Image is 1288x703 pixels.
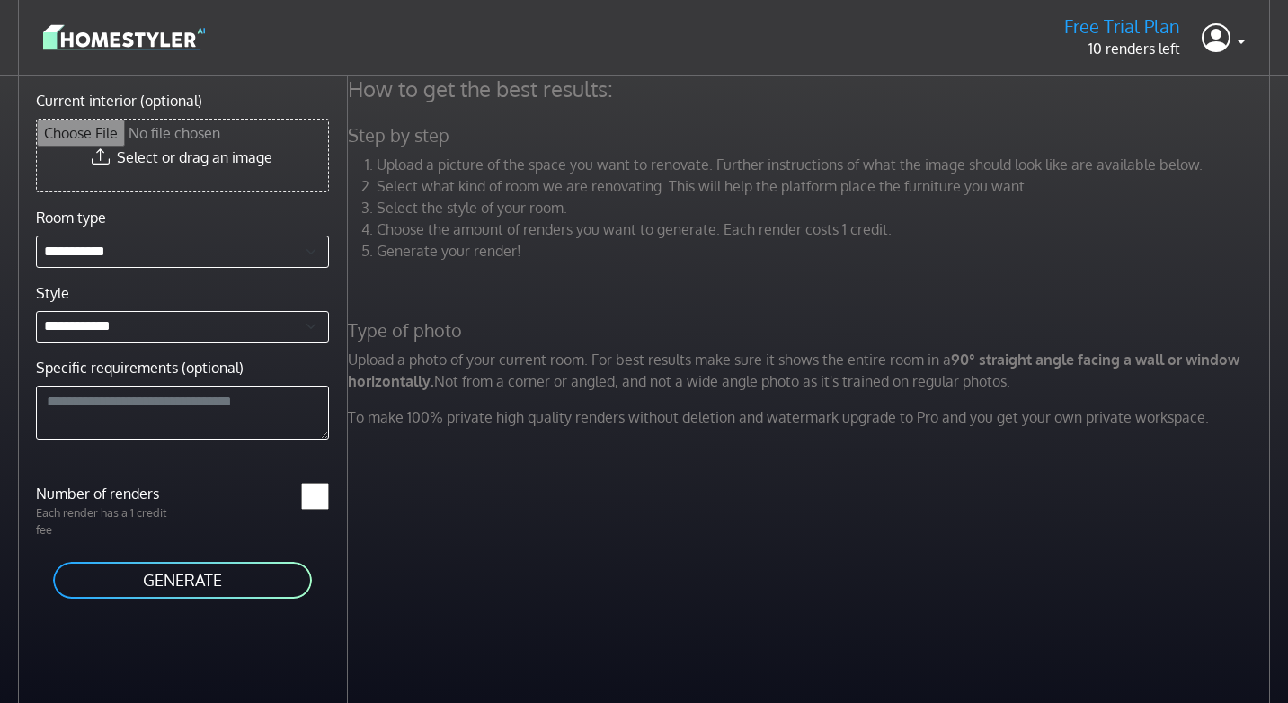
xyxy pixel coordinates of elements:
li: Generate your render! [377,240,1275,262]
label: Number of renders [25,483,182,504]
h4: How to get the best results: [337,76,1285,102]
p: Upload a photo of your current room. For best results make sure it shows the entire room in a Not... [337,349,1285,392]
h5: Type of photo [337,319,1285,342]
img: logo-3de290ba35641baa71223ecac5eacb59cb85b4c7fdf211dc9aaecaaee71ea2f8.svg [43,22,205,53]
label: Current interior (optional) [36,90,202,111]
label: Specific requirements (optional) [36,357,244,378]
li: Select the style of your room. [377,197,1275,218]
li: Choose the amount of renders you want to generate. Each render costs 1 credit. [377,218,1275,240]
li: Select what kind of room we are renovating. This will help the platform place the furniture you w... [377,175,1275,197]
strong: 90° straight angle facing a wall or window horizontally. [348,351,1239,390]
h5: Free Trial Plan [1064,15,1180,38]
button: GENERATE [51,560,314,601]
h5: Step by step [337,124,1285,147]
p: Each render has a 1 credit fee [25,504,182,538]
p: To make 100% private high quality renders without deletion and watermark upgrade to Pro and you g... [337,406,1285,428]
p: 10 renders left [1064,38,1180,59]
li: Upload a picture of the space you want to renovate. Further instructions of what the image should... [377,154,1275,175]
label: Style [36,282,69,304]
label: Room type [36,207,106,228]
